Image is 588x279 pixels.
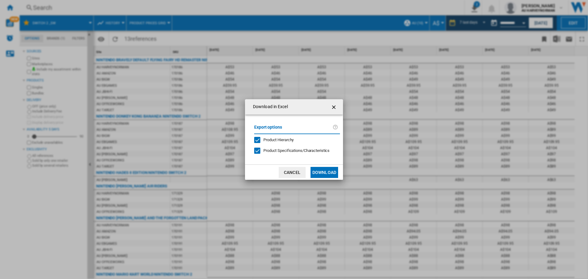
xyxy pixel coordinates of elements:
[279,167,306,178] button: Cancel
[263,148,330,153] span: Product Specifications/Characteristics
[263,148,330,153] div: Only applies to Category View
[331,104,338,111] ng-md-icon: getI18NText('BUTTONS.CLOSE_DIALOG')
[263,138,294,142] span: Product Hierarchy
[250,104,288,110] h4: Download in Excel
[311,167,338,178] button: Download
[245,99,343,180] md-dialog: Download in ...
[254,124,333,135] label: Export options
[254,137,335,143] md-checkbox: Product Hierarchy
[328,101,341,113] button: getI18NText('BUTTONS.CLOSE_DIALOG')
